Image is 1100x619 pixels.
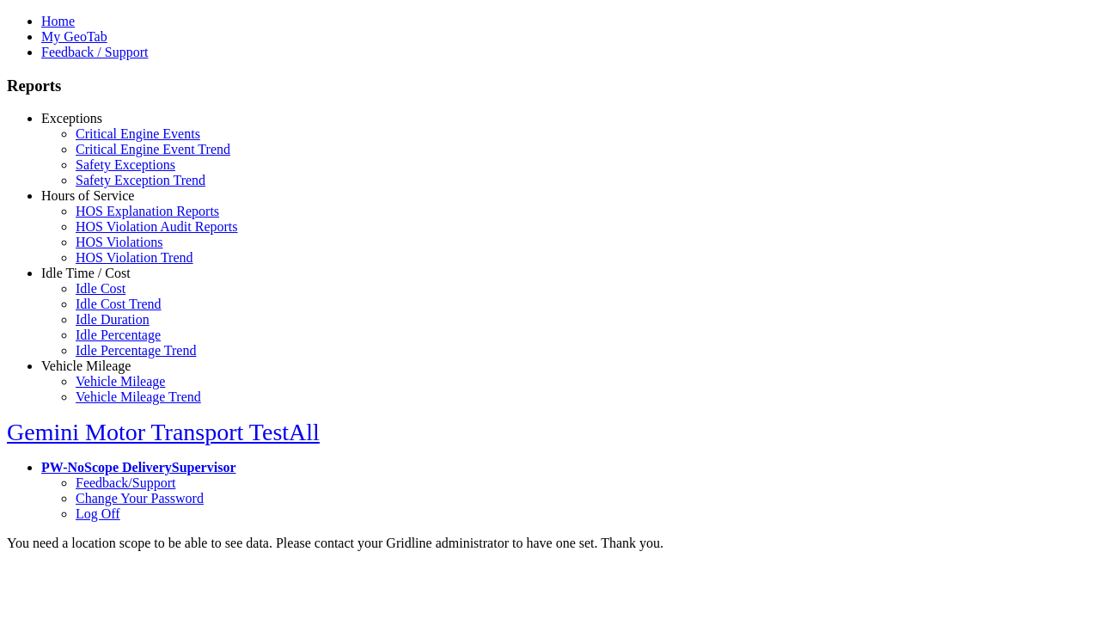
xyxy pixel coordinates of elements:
a: PW-NoScope DeliverySupervisor [41,460,235,475]
div: You need a location scope to be able to see data. Please contact your Gridline administrator to h... [7,536,1093,551]
h3: Reports [7,77,1093,95]
a: Home [41,14,75,28]
a: Hours of Service [41,188,134,203]
a: Vehicle Mileage [41,359,131,373]
a: Feedback/Support [76,475,175,490]
a: HOS Violations [76,235,162,249]
a: HOS Violation Audit Reports [76,219,238,234]
a: Idle Percentage Trend [76,343,196,358]
a: Idle Percentage [76,328,161,342]
a: Idle Duration [76,312,150,327]
a: Gemini Motor Transport TestAll [7,419,320,445]
a: Log Off [76,506,120,521]
a: Exceptions [41,111,102,126]
a: HOS Violation Trend [76,250,193,265]
a: HOS Explanation Reports [76,204,219,218]
a: Safety Exceptions [76,157,175,172]
a: Safety Exception Trend [76,173,205,187]
a: Change Your Password [76,491,204,506]
a: Critical Engine Events [76,126,200,141]
a: Vehicle Mileage [76,374,165,389]
a: Idle Cost Trend [76,297,162,311]
a: Vehicle Mileage Trend [76,389,201,404]
a: Idle Cost [76,281,125,296]
a: Critical Engine Event Trend [76,142,230,156]
a: My GeoTab [41,29,107,44]
a: Idle Time / Cost [41,266,131,280]
a: Feedback / Support [41,45,148,59]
